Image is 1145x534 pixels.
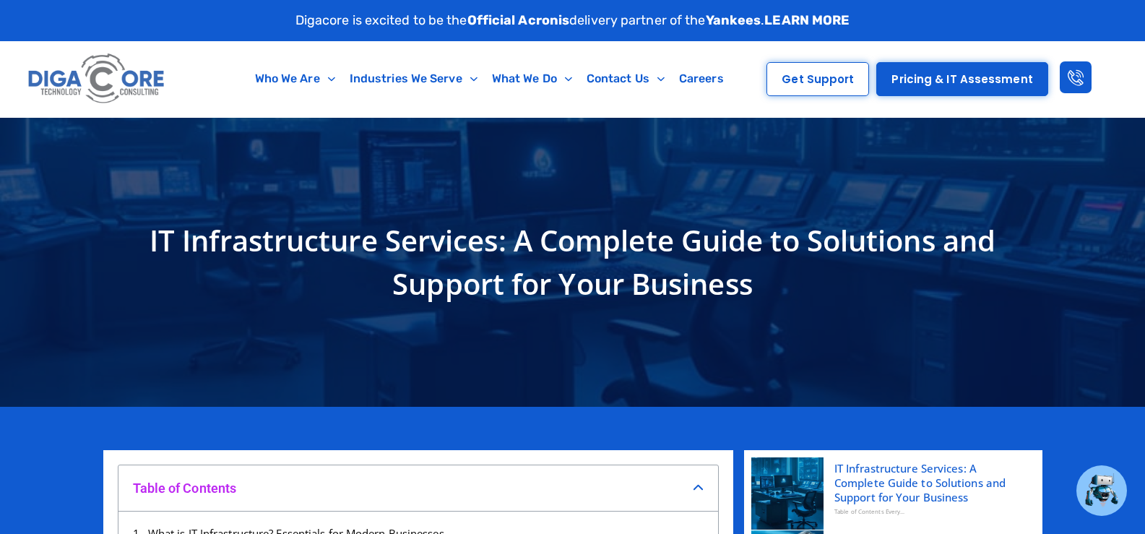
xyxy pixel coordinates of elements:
p: Digacore is excited to be the delivery partner of the . [295,11,850,30]
a: Who We Are [248,62,342,95]
a: Contact Us [579,62,672,95]
span: Get Support [782,74,854,85]
div: Close table of contents [693,483,704,494]
h1: IT Infrastructure Services: A Complete Guide to Solutions and Support for Your Business [111,219,1035,306]
a: Pricing & IT Assessment [876,62,1047,96]
h4: Table of Contents [133,480,693,496]
a: LEARN MORE [764,12,850,28]
nav: Menu [229,62,750,95]
a: Get Support [766,62,869,96]
span: Pricing & IT Assessment [891,74,1032,85]
a: IT Infrastructure Services: A Complete Guide to Solutions and Support for Your Business [834,461,1024,504]
a: Careers [672,62,731,95]
a: Industries We Serve [342,62,485,95]
div: Table of Contents Every... [834,504,1024,519]
a: What We Do [485,62,579,95]
img: Digacore logo 1 [25,48,169,110]
strong: Official Acronis [467,12,570,28]
strong: Yankees [706,12,761,28]
img: IT Infrastructure Services [751,457,824,530]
